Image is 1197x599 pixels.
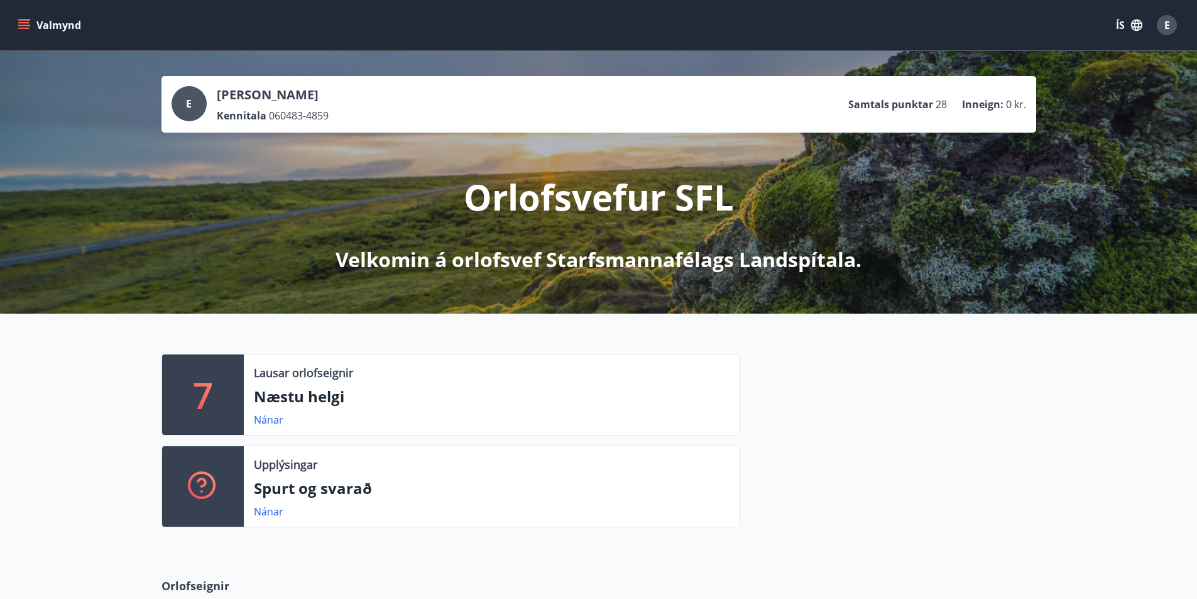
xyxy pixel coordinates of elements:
span: E [1164,18,1170,32]
p: [PERSON_NAME] [217,86,329,104]
span: 060483-4859 [269,109,329,123]
a: Nánar [254,505,283,519]
p: Samtals punktar [848,97,933,111]
p: Upplýsingar [254,456,317,473]
p: Velkomin á orlofsvef Starfsmannafélags Landspítala. [336,246,861,273]
span: 0 kr. [1006,97,1026,111]
p: Lausar orlofseignir [254,365,353,381]
p: Orlofsvefur SFL [464,173,734,221]
p: Næstu helgi [254,386,729,407]
span: E [186,97,192,111]
button: E [1152,10,1182,40]
p: 7 [193,371,213,419]
button: menu [15,14,86,36]
a: Nánar [254,413,283,427]
button: ÍS [1109,14,1149,36]
p: Kennitala [217,109,266,123]
p: Spurt og svarað [254,478,729,499]
span: Orlofseignir [161,578,229,594]
p: Inneign : [962,97,1003,111]
span: 28 [936,97,947,111]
